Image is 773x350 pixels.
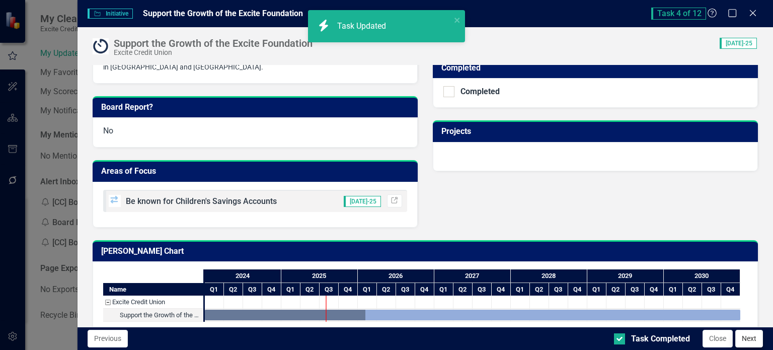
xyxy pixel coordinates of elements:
[103,309,203,322] div: Task: Start date: 2024-01-01 End date: 2030-12-31
[645,283,664,296] div: Q4
[703,330,733,347] button: Close
[530,283,549,296] div: Q2
[721,283,740,296] div: Q4
[434,269,511,283] div: 2027
[103,296,203,309] div: Excite Credit Union
[88,330,128,347] button: Previous
[453,283,473,296] div: Q2
[281,269,358,283] div: 2025
[101,103,413,112] h3: Board Report?
[103,283,203,296] div: Name
[549,283,568,296] div: Q3
[300,283,320,296] div: Q2
[205,269,281,283] div: 2024
[224,283,243,296] div: Q2
[262,283,281,296] div: Q4
[205,310,740,320] div: Task: Start date: 2024-01-01 End date: 2030-12-31
[735,330,763,347] button: Next
[702,283,721,296] div: Q3
[103,40,402,71] span: A first-time Excite Foundation retreat will take place in June to discuss and define strategy goi...
[587,269,664,283] div: 2029
[606,283,626,296] div: Q2
[103,126,113,135] span: No
[114,49,313,56] div: Excite Credit Union
[103,296,203,309] div: Task: Excite Credit Union Start date: 2024-01-01 End date: 2024-01-02
[205,283,224,296] div: Q1
[101,247,753,256] h3: [PERSON_NAME] Chart
[120,309,200,322] div: Support the Growth of the Excite Foundation
[651,8,706,20] span: Task 4 of 12
[103,309,203,322] div: Support the Growth of the Excite Foundation
[109,195,121,207] img: Within Range
[568,283,587,296] div: Q4
[631,333,690,345] div: Task Completed
[339,283,358,296] div: Q4
[93,38,109,54] img: Ongoing
[473,283,492,296] div: Q3
[101,167,413,176] h3: Areas of Focus
[441,127,753,136] h3: Projects
[492,283,511,296] div: Q4
[626,283,645,296] div: Q3
[320,283,339,296] div: Q3
[88,9,133,19] span: Initiative
[396,283,415,296] div: Q3
[434,283,453,296] div: Q1
[243,283,262,296] div: Q3
[720,38,757,49] span: [DATE]-25
[511,269,587,283] div: 2028
[344,196,381,207] span: [DATE]-25
[664,269,740,283] div: 2030
[415,283,434,296] div: Q4
[587,283,606,296] div: Q1
[454,14,461,26] button: close
[143,9,303,18] span: Support the Growth of the Excite Foundation
[358,283,377,296] div: Q1
[114,38,313,49] div: Support the Growth of the Excite Foundation
[358,269,434,283] div: 2026
[441,63,753,73] h3: Completed
[511,283,530,296] div: Q1
[377,283,396,296] div: Q2
[112,296,165,309] div: Excite Credit Union
[664,283,683,296] div: Q1
[281,283,300,296] div: Q1
[683,283,702,296] div: Q2
[337,21,389,32] div: Task Updated
[126,196,277,206] span: Be known for Children's Savings Accounts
